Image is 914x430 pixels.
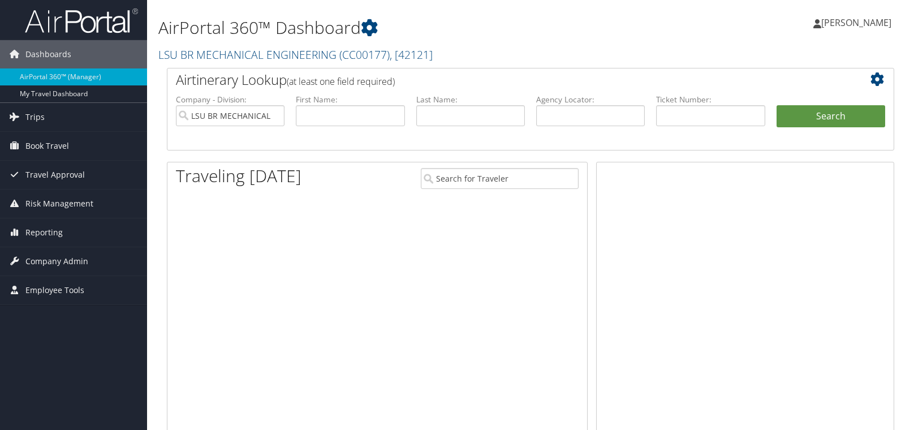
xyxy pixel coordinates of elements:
[390,47,433,62] span: , [ 42121 ]
[777,105,885,128] button: Search
[25,40,71,68] span: Dashboards
[25,7,138,34] img: airportal-logo.png
[25,247,88,276] span: Company Admin
[25,161,85,189] span: Travel Approval
[287,75,395,88] span: (at least one field required)
[821,16,891,29] span: [PERSON_NAME]
[158,47,433,62] a: LSU BR MECHANICAL ENGINEERING
[25,103,45,131] span: Trips
[339,47,390,62] span: ( CC00177 )
[176,164,301,188] h1: Traveling [DATE]
[25,276,84,304] span: Employee Tools
[158,16,654,40] h1: AirPortal 360™ Dashboard
[421,168,579,189] input: Search for Traveler
[25,190,93,218] span: Risk Management
[176,94,284,105] label: Company - Division:
[656,94,765,105] label: Ticket Number:
[416,94,525,105] label: Last Name:
[813,6,903,40] a: [PERSON_NAME]
[296,94,404,105] label: First Name:
[25,132,69,160] span: Book Travel
[176,70,825,89] h2: Airtinerary Lookup
[25,218,63,247] span: Reporting
[536,94,645,105] label: Agency Locator:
